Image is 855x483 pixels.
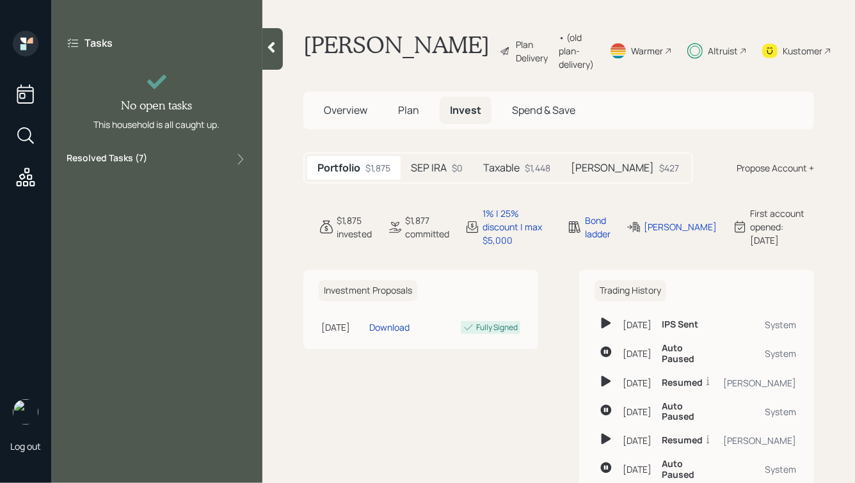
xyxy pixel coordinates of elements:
[398,103,419,117] span: Plan
[450,103,481,117] span: Invest
[723,318,796,331] div: System
[321,321,364,334] div: [DATE]
[623,318,651,331] div: [DATE]
[595,280,666,301] h6: Trading History
[623,434,651,447] div: [DATE]
[483,162,520,174] h5: Taxable
[319,280,417,301] h6: Investment Proposals
[405,214,449,241] div: $1,877 committed
[723,434,796,447] div: [PERSON_NAME]
[303,31,490,71] h1: [PERSON_NAME]
[13,399,38,425] img: hunter_neumayer.jpg
[723,463,796,476] div: System
[10,440,41,452] div: Log out
[623,463,651,476] div: [DATE]
[94,118,220,131] div: This household is all caught up.
[662,459,713,480] h6: Auto Paused
[84,36,113,50] label: Tasks
[365,161,390,175] div: $1,875
[631,44,663,58] div: Warmer
[337,214,372,241] div: $1,875 invested
[369,321,410,334] div: Download
[659,161,679,175] div: $427
[483,207,552,247] div: 1% | 25% discount | max $5,000
[662,435,703,446] h6: Resumed
[476,322,518,333] div: Fully Signed
[623,347,651,360] div: [DATE]
[585,214,611,241] div: Bond ladder
[662,343,713,365] h6: Auto Paused
[723,405,796,418] div: System
[662,401,713,423] h6: Auto Paused
[67,152,147,167] label: Resolved Tasks ( 7 )
[662,377,703,388] h6: Resumed
[411,162,447,174] h5: SEP IRA
[623,405,651,418] div: [DATE]
[783,44,822,58] div: Kustomer
[516,38,552,65] div: Plan Delivery
[723,376,796,390] div: [PERSON_NAME]
[452,161,463,175] div: $0
[644,220,717,234] div: [PERSON_NAME]
[324,103,367,117] span: Overview
[559,31,594,71] div: • (old plan-delivery)
[512,103,575,117] span: Spend & Save
[708,44,738,58] div: Altruist
[525,161,550,175] div: $1,448
[662,319,698,330] h6: IPS Sent
[122,99,193,113] h4: No open tasks
[737,161,814,175] div: Propose Account +
[623,376,651,390] div: [DATE]
[723,347,796,360] div: System
[571,162,654,174] h5: [PERSON_NAME]
[750,207,814,247] div: First account opened: [DATE]
[317,162,360,174] h5: Portfolio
